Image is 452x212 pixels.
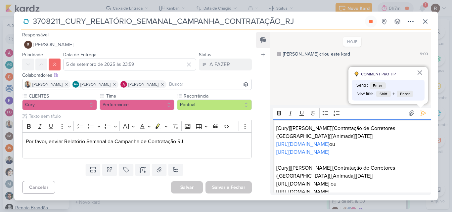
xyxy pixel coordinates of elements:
div: Colaboradores [22,72,252,79]
input: Buscar [168,80,250,88]
a: [URL][DOMAIN_NAME] [276,141,329,148]
input: Texto sem título [27,113,252,120]
label: CLIENTES [28,93,97,100]
p: [Cury][[PERSON_NAME]][Contratação de Corretores ([GEOGRAPHIC_DATA])][Animada][[DATE]] [276,124,428,140]
div: Editor editing area: main [22,132,252,158]
label: Data de Entrega [63,52,96,58]
button: A FAZER [199,59,252,70]
p: Por favor, enviar Relatório Semanal da Campanha de Contratação RJ. [26,138,248,153]
div: Editor toolbar [273,106,431,119]
img: Alessandra Gomes [120,81,127,88]
label: Status [199,52,211,58]
span: Shift [376,91,391,97]
button: Pontual [177,100,252,110]
label: Time [106,93,174,100]
input: Select a date [63,59,196,70]
span: [PERSON_NAME] [80,81,111,87]
span: Enter [397,91,413,97]
div: dicas para comentário [348,67,428,104]
span: New line : [356,91,375,97]
button: Performance [100,100,174,110]
div: Editor toolbar [22,120,252,133]
label: Recorrência [183,93,252,100]
p: ou [276,140,428,148]
p: [URL][DOMAIN_NAME] [276,188,428,196]
span: COMMENT PRO TIP [361,71,396,77]
p: [Cury][[PERSON_NAME]][Contratação de Corretores ([GEOGRAPHIC_DATA])][Animada][[DATE]] [276,164,428,180]
button: Cancelar [22,181,55,194]
span: [PERSON_NAME] [33,41,73,49]
button: Cury [22,100,97,110]
div: Aline Gimenez Graciano [72,81,79,88]
div: [PERSON_NAME] criou este kard [283,51,350,58]
button: Fechar [417,67,423,78]
span: Send : [356,82,368,89]
label: Prioridade [22,52,43,58]
span: [PERSON_NAME] [128,81,158,87]
img: Rafael Dornelles [24,41,32,49]
span: Enter [370,82,386,89]
div: Parar relógio [368,19,374,24]
button: [PERSON_NAME] [22,39,252,51]
input: Kard Sem Título [31,16,364,27]
p: AG [74,83,78,86]
label: Responsável [22,32,49,38]
a: [URL][DOMAIN_NAME] [276,149,329,155]
div: A FAZER [209,61,230,68]
span: + [392,90,395,98]
div: Editor editing area: main [273,119,431,201]
span: [PERSON_NAME] [32,81,63,87]
p: [URL][DOMAIN_NAME] ou [276,180,428,188]
div: 9:00 [420,51,428,57]
img: Iara Santos [24,81,31,88]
